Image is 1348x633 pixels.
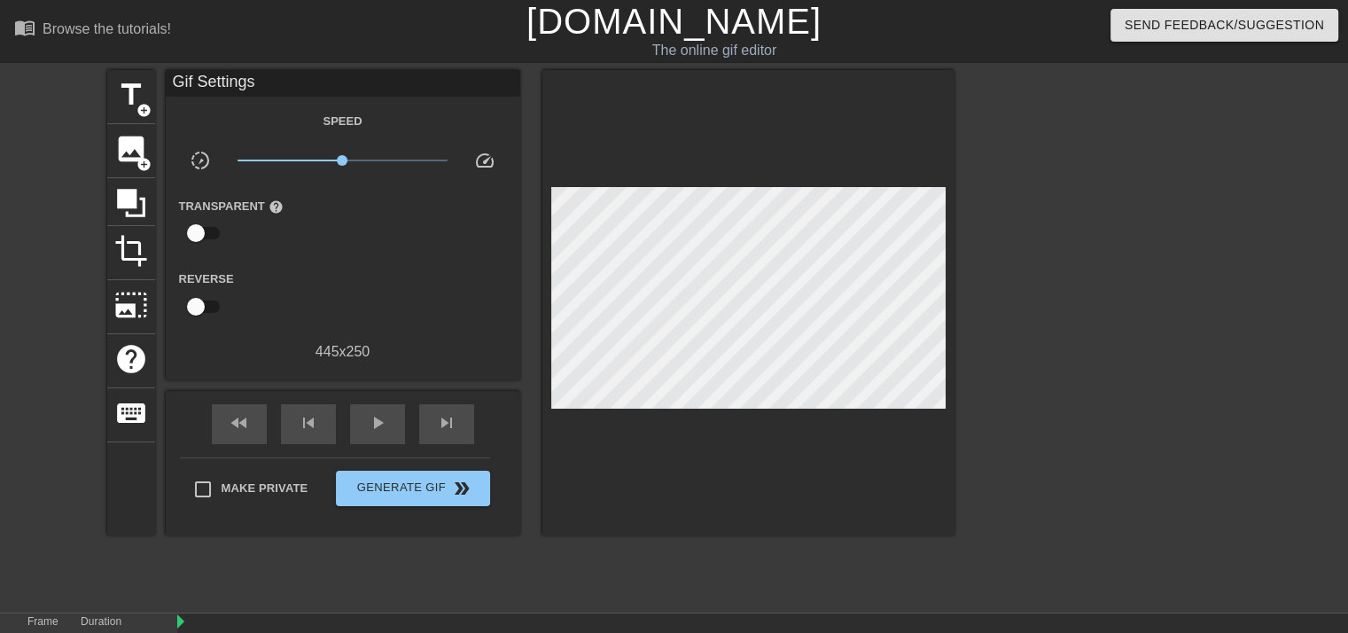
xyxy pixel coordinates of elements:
[114,78,148,112] span: title
[336,471,489,506] button: Generate Gif
[114,396,148,430] span: keyboard
[436,412,457,434] span: skip_next
[14,17,35,38] span: menu_book
[222,480,308,497] span: Make Private
[114,234,148,268] span: crop
[166,341,520,363] div: 445 x 250
[136,103,152,118] span: add_circle
[114,342,148,376] span: help
[166,70,520,97] div: Gif Settings
[474,150,495,171] span: speed
[114,288,148,322] span: photo_size_select_large
[298,412,319,434] span: skip_previous
[43,21,171,36] div: Browse the tutorials!
[190,150,211,171] span: slow_motion_video
[229,412,250,434] span: fast_rewind
[114,132,148,166] span: image
[451,478,472,499] span: double_arrow
[179,270,234,288] label: Reverse
[14,17,171,44] a: Browse the tutorials!
[1125,14,1324,36] span: Send Feedback/Suggestion
[179,198,284,215] label: Transparent
[323,113,362,130] label: Speed
[367,412,388,434] span: play_arrow
[1110,9,1338,42] button: Send Feedback/Suggestion
[526,2,822,41] a: [DOMAIN_NAME]
[269,199,284,215] span: help
[458,40,970,61] div: The online gif editor
[136,157,152,172] span: add_circle
[81,617,121,628] label: Duration
[343,478,482,499] span: Generate Gif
